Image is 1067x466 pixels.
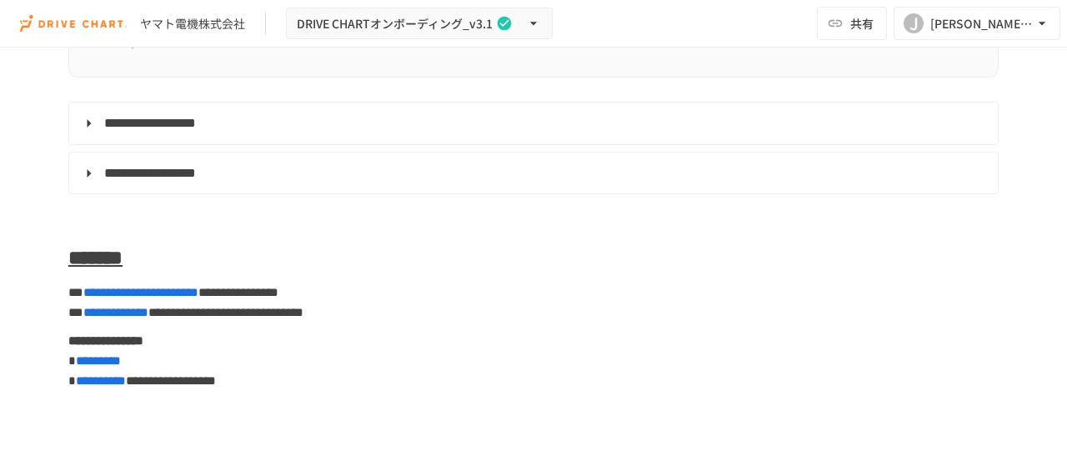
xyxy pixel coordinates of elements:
[817,7,887,40] button: 共有
[20,10,127,37] img: i9VDDS9JuLRLX3JIUyK59LcYp6Y9cayLPHs4hOxMB9W
[930,13,1034,34] div: [PERSON_NAME][EMAIL_ADDRESS][DOMAIN_NAME]
[894,7,1060,40] button: J[PERSON_NAME][EMAIL_ADDRESS][DOMAIN_NAME]
[140,15,245,33] div: ヤマト電機株式会社
[297,13,493,34] span: DRIVE CHARTオンボーディング_v3.1
[850,14,874,33] span: 共有
[286,8,553,40] button: DRIVE CHARTオンボーディング_v3.1
[904,13,924,33] div: J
